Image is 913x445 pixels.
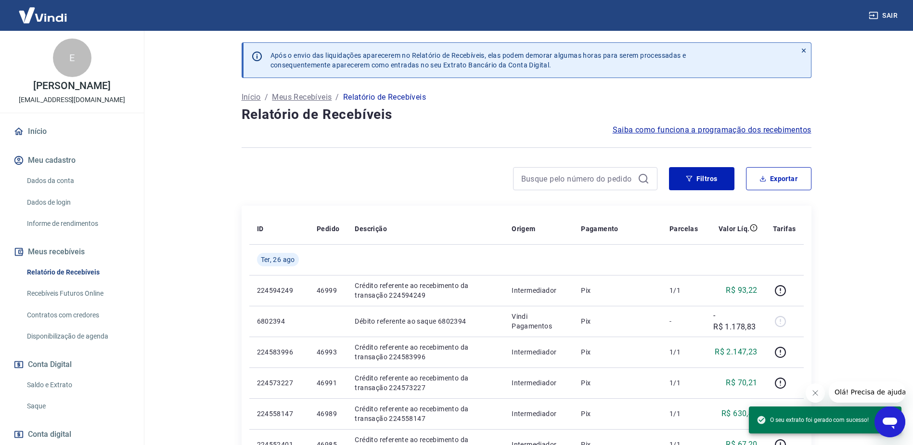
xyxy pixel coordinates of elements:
[581,378,654,388] p: Pix
[317,409,339,419] p: 46989
[581,224,618,234] p: Pagamento
[23,262,132,282] a: Relatório de Recebíveis
[12,0,74,30] img: Vindi
[715,346,757,358] p: R$ 2.147,23
[28,428,71,441] span: Conta digital
[23,327,132,346] a: Disponibilização de agenda
[581,316,654,326] p: Pix
[355,404,496,423] p: Crédito referente ao recebimento da transação 224558147
[669,316,698,326] p: -
[317,347,339,357] p: 46993
[257,347,301,357] p: 224583996
[23,375,132,395] a: Saldo e Extrato
[257,316,301,326] p: 6802394
[23,305,132,325] a: Contratos com credores
[33,81,110,91] p: [PERSON_NAME]
[257,378,301,388] p: 224573227
[355,224,387,234] p: Descrição
[317,378,339,388] p: 46991
[355,316,496,326] p: Débito referente ao saque 6802394
[512,224,535,234] p: Origem
[726,377,757,389] p: R$ 70,21
[669,224,698,234] p: Parcelas
[669,378,698,388] p: 1/1
[613,124,811,136] a: Saiba como funciona a programação dos recebimentos
[272,92,332,103] a: Meus Recebíveis
[829,381,905,403] iframe: Mensagem da empresa
[521,171,634,186] input: Busque pelo número do pedido
[867,7,901,25] button: Sair
[512,347,566,357] p: Intermediador
[806,383,825,403] iframe: Fechar mensagem
[355,342,496,362] p: Crédito referente ao recebimento da transação 224583996
[6,7,81,14] span: Olá! Precisa de ajuda?
[512,286,566,295] p: Intermediador
[12,150,132,171] button: Meu cadastro
[23,284,132,303] a: Recebíveis Futuros Online
[343,92,426,103] p: Relatório de Recebíveis
[12,354,132,375] button: Conta Digital
[512,409,566,419] p: Intermediador
[669,409,698,419] p: 1/1
[12,424,132,445] a: Conta digital
[317,286,339,295] p: 46999
[355,281,496,300] p: Crédito referente ao recebimento da transação 224594249
[581,347,654,357] p: Pix
[261,255,295,264] span: Ter, 26 ago
[757,415,869,425] span: O seu extrato foi gerado com sucesso!
[317,224,339,234] p: Pedido
[581,409,654,419] p: Pix
[270,51,686,70] p: Após o envio das liquidações aparecerem no Relatório de Recebíveis, elas podem demorar algumas ho...
[669,167,734,190] button: Filtros
[12,241,132,262] button: Meus recebíveis
[265,92,268,103] p: /
[242,105,811,124] h4: Relatório de Recebíveis
[23,193,132,212] a: Dados de login
[874,406,905,437] iframe: Botão para abrir a janela de mensagens
[669,286,698,295] p: 1/1
[773,224,796,234] p: Tarifas
[721,408,758,419] p: R$ 630,42
[355,373,496,393] p: Crédito referente ao recebimento da transação 224573227
[257,286,301,295] p: 224594249
[719,224,750,234] p: Valor Líq.
[257,224,264,234] p: ID
[335,92,339,103] p: /
[23,171,132,191] a: Dados da conta
[19,95,125,105] p: [EMAIL_ADDRESS][DOMAIN_NAME]
[257,409,301,419] p: 224558147
[242,92,261,103] a: Início
[512,312,566,331] p: Vindi Pagamentos
[12,121,132,142] a: Início
[23,396,132,416] a: Saque
[53,39,91,77] div: E
[746,167,811,190] button: Exportar
[23,214,132,234] a: Informe de rendimentos
[581,286,654,295] p: Pix
[512,378,566,388] p: Intermediador
[669,347,698,357] p: 1/1
[726,285,757,296] p: R$ 93,22
[713,310,757,333] p: -R$ 1.178,83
